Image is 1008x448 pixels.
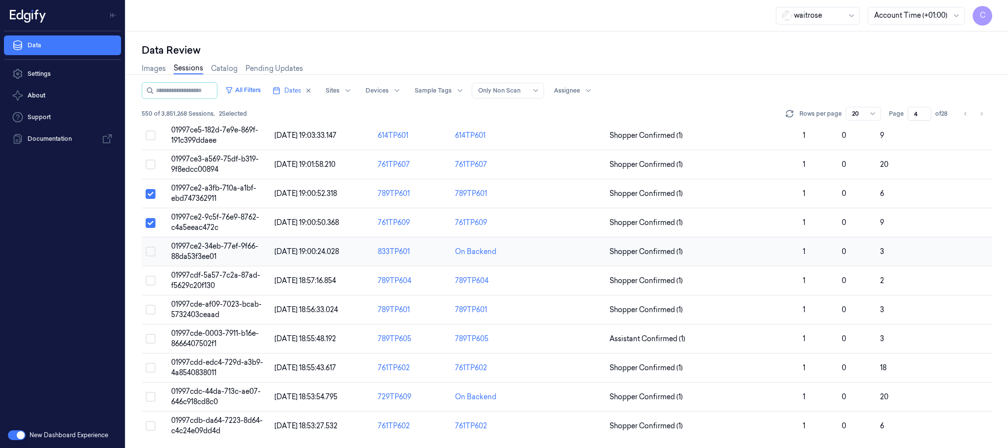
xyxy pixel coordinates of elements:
span: 9 [880,218,884,227]
span: 0 [842,363,846,372]
button: Toggle Navigation [105,7,121,23]
div: 761TP602 [378,421,447,431]
div: 761TP609 [378,218,447,228]
span: 1 [803,421,805,430]
span: [DATE] 18:56:33.024 [275,305,338,314]
span: 1 [803,334,805,343]
div: 789TP604 [378,276,447,286]
span: [DATE] 19:00:24.028 [275,247,339,256]
span: [DATE] 19:00:52.318 [275,189,337,198]
div: 761TP609 [455,218,487,228]
span: 0 [842,189,846,198]
span: 1 [803,247,805,256]
span: 0 [842,334,846,343]
div: 789TP601 [378,305,447,315]
div: 833TP601 [378,247,447,257]
button: Select row [146,363,155,373]
span: 0 [842,276,846,285]
span: 2 [880,276,884,285]
a: Pending Updates [245,64,303,74]
span: 01997ce2-34eb-77ef-9f66-88da53f3ee01 [171,242,258,261]
button: Select row [146,421,155,431]
span: 0 [842,160,846,169]
span: 2 Selected [219,109,247,118]
span: Shopper Confirmed (1) [610,189,683,199]
span: 0 [842,392,846,401]
span: Shopper Confirmed (1) [610,247,683,257]
div: 614TP601 [455,130,486,141]
button: Select row [146,218,155,228]
button: C [973,6,992,26]
nav: pagination [959,107,988,121]
span: 0 [842,247,846,256]
button: Go to next page [975,107,988,121]
span: Shopper Confirmed (1) [610,305,683,315]
span: Shopper Confirmed (1) [610,421,683,431]
span: 3 [880,334,884,343]
button: About [4,86,121,105]
button: Dates [269,83,316,98]
span: [DATE] 18:57:16.854 [275,276,336,285]
span: 20 [880,392,888,401]
div: 789TP604 [455,276,489,286]
span: 3 [880,305,884,314]
span: 01997cde-af09-7023-bcab-5732403ceaad [171,300,262,319]
span: of 28 [935,109,951,118]
span: Shopper Confirmed (1) [610,218,683,228]
span: 1 [803,392,805,401]
span: Shopper Confirmed (1) [610,160,683,170]
span: 1 [803,276,805,285]
div: On Backend [455,247,496,257]
span: 6 [880,421,884,430]
span: [DATE] 18:55:48.192 [275,334,336,343]
span: 18 [880,363,886,372]
button: Select row [146,189,155,199]
a: Sessions [174,63,203,74]
span: [DATE] 19:00:50.368 [275,218,339,227]
span: 1 [803,160,805,169]
span: [DATE] 18:55:43.617 [275,363,336,372]
span: 0 [842,305,846,314]
div: 789TP605 [378,334,447,344]
span: Shopper Confirmed (1) [610,130,683,141]
span: Dates [284,86,301,95]
button: Select row [146,160,155,169]
span: 0 [842,131,846,140]
div: 761TP602 [378,363,447,373]
span: 0 [842,421,846,430]
a: Catalog [211,64,238,74]
div: 729TP609 [378,392,447,402]
div: 614TP601 [378,130,447,141]
div: 761TP602 [455,363,487,373]
a: Settings [4,64,121,84]
div: On Backend [455,392,496,402]
span: 01997ce2-a3fb-710a-a1bf-ebd747362911 [171,184,256,203]
span: [DATE] 19:03:33.147 [275,131,336,140]
button: Select row [146,392,155,402]
div: 789TP605 [455,334,489,344]
span: Shopper Confirmed (1) [610,363,683,373]
span: Shopper Confirmed (1) [610,392,683,402]
button: Go to previous page [959,107,973,121]
span: Assistant Confirmed (1) [610,334,685,344]
span: 1 [803,305,805,314]
span: 6 [880,189,884,198]
span: 20 [880,160,888,169]
span: 01997cde-0003-7911-b16e-8666407502f1 [171,329,259,348]
span: 1 [803,131,805,140]
span: [DATE] 19:01:58.210 [275,160,336,169]
span: 3 [880,247,884,256]
span: 01997cdf-5a57-7c2a-87ad-f5629c20f130 [171,271,260,290]
div: 761TP602 [455,421,487,431]
span: [DATE] 18:53:27.532 [275,421,337,430]
div: 789TP601 [378,189,447,199]
div: Data Review [142,43,992,57]
a: Documentation [4,129,121,149]
span: 1 [803,218,805,227]
span: 0 [842,218,846,227]
button: Select row [146,247,155,256]
span: 01997cdb-da64-7223-8d64-c4c24e09dd4d [171,416,263,435]
span: 01997ce3-a569-75df-b319-9f8edcc00894 [171,155,259,174]
button: Select row [146,130,155,140]
span: 9 [880,131,884,140]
